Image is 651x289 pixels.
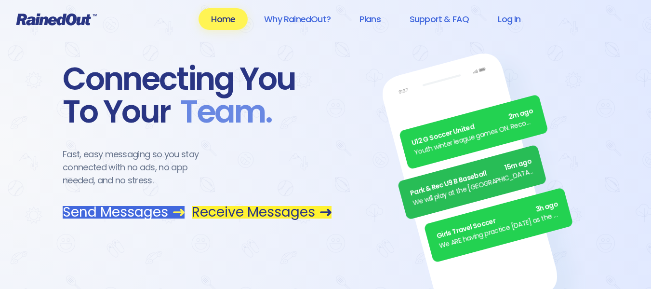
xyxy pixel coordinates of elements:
a: Why RainedOut? [252,8,343,30]
div: Girls Travel Soccer [436,199,559,242]
a: Send Messages [63,206,185,219]
span: 3h ago [535,199,559,215]
a: Log In [485,8,533,30]
a: Home [199,8,248,30]
div: Fast, easy messaging so you stay connected with no ads, no app needed, and no stress. [63,148,217,187]
div: Youth winter league games ON. Recommend running shoes/sneakers for players as option for footwear. [413,116,537,158]
span: 15m ago [504,156,533,173]
div: U12 G Soccer United [411,106,534,149]
a: Support & FAQ [397,8,481,30]
div: We ARE having practice [DATE] as the sun is finally out. [438,209,562,251]
div: Park & Rec U9 B Baseball [409,156,533,199]
div: Connecting You To Your [63,63,332,128]
span: 2m ago [507,106,534,123]
a: Receive Messages [192,206,332,219]
div: We will play at the [GEOGRAPHIC_DATA]. Wear white, be at the field by 5pm. [412,166,536,208]
span: Team . [171,96,272,128]
a: Plans [347,8,393,30]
